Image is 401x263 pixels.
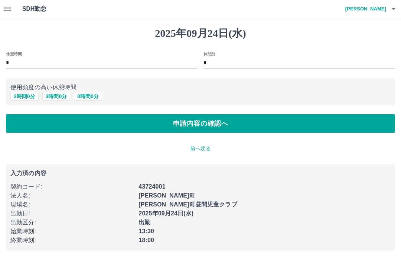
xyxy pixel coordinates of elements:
label: 休憩分 [203,51,215,57]
b: 43724001 [138,183,165,190]
p: 法人名 : [10,191,134,200]
p: 入力済の内容 [10,170,391,176]
b: 13:30 [138,228,154,234]
b: 出勤 [138,219,150,225]
button: 0時間0分 [74,92,102,101]
label: 休憩時間 [6,51,22,57]
p: 終業時刻 : [10,236,134,245]
b: 2025年09月24日(水) [138,210,193,217]
p: 使用頻度の高い休憩時間 [10,83,391,92]
p: 契約コード : [10,182,134,191]
p: 始業時刻 : [10,227,134,236]
p: 現場名 : [10,200,134,209]
button: 3時間0分 [42,92,71,101]
button: 2時間0分 [10,92,39,101]
p: 出勤区分 : [10,218,134,227]
h1: 2025年09月24日(水) [6,27,395,40]
b: 18:00 [138,237,154,243]
b: [PERSON_NAME]町 [138,192,195,199]
button: 申請内容の確認へ [6,114,395,133]
p: 前へ戻る [6,145,395,153]
b: [PERSON_NAME]町昼間児童クラブ [138,201,237,208]
p: 出勤日 : [10,209,134,218]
